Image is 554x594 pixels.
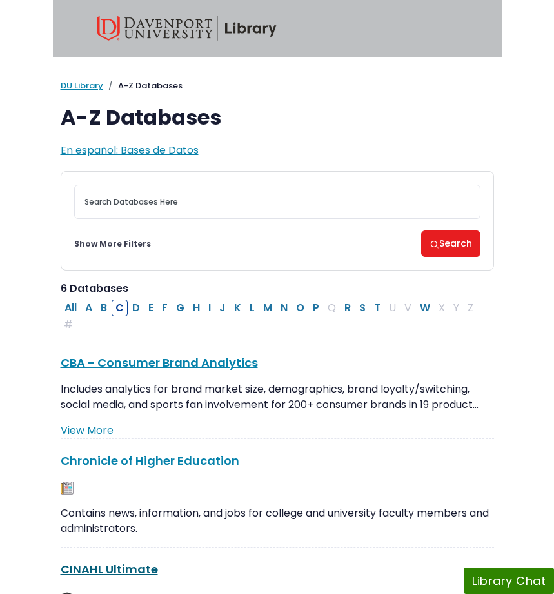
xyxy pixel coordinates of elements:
button: Filter Results P [309,300,323,316]
a: CINAHL Ultimate [61,561,158,577]
a: En español: Bases de Datos [61,143,199,158]
button: Filter Results M [259,300,276,316]
nav: breadcrumb [61,79,494,92]
a: Chronicle of Higher Education [61,453,239,469]
li: A-Z Databases [103,79,183,92]
button: Filter Results K [230,300,245,316]
p: Includes analytics for brand market size, demographics, brand loyalty/switching, social media, an... [61,382,494,413]
button: Filter Results B [97,300,111,316]
button: Filter Results L [246,300,259,316]
img: Davenport University Library [97,16,277,41]
input: Search database by title or keyword [74,185,480,219]
button: Filter Results W [416,300,434,316]
button: Filter Results J [215,300,230,316]
button: Filter Results C [112,300,128,316]
a: Show More Filters [74,238,151,250]
button: Filter Results D [128,300,144,316]
button: Filter Results T [370,300,384,316]
div: Alpha-list to filter by first letter of database name [61,300,479,332]
button: Filter Results H [189,300,204,316]
button: All [61,300,81,316]
h1: A-Z Databases [61,105,494,130]
img: Newspapers [61,482,74,495]
a: CBA - Consumer Brand Analytics [61,354,258,371]
button: Filter Results O [292,300,308,316]
button: Filter Results F [158,300,172,316]
button: Filter Results E [144,300,157,316]
button: Filter Results G [172,300,188,316]
button: Library Chat [464,568,554,594]
button: Search [421,230,480,257]
button: Filter Results S [355,300,370,316]
button: Filter Results N [277,300,292,316]
span: 6 Databases [61,281,128,296]
a: View More [61,423,114,438]
button: Filter Results I [204,300,215,316]
button: Filter Results A [81,300,96,316]
p: Contains news, information, and jobs for college and university faculty members and administrators. [61,506,494,537]
a: DU Library [61,79,103,92]
button: Filter Results R [341,300,355,316]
